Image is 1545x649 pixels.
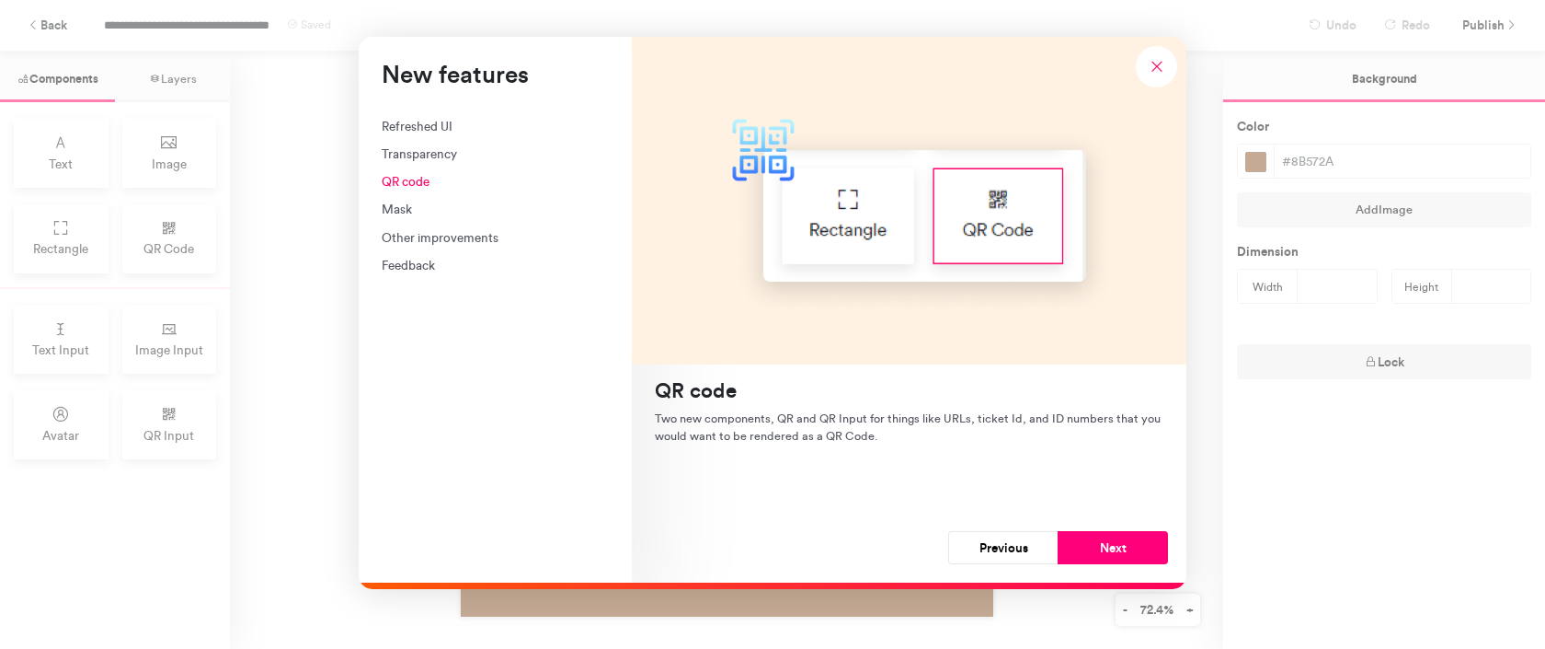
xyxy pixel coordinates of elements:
[382,256,609,274] div: Feedback
[655,378,1163,403] h4: QR code
[655,410,1163,445] p: Two new components, QR and QR Input for things like URLs, ticket Id, and ID numbers that you woul...
[382,145,609,163] div: Transparency
[382,117,609,135] div: Refreshed UI
[382,228,609,247] div: Other improvements
[359,37,1186,589] div: New features
[948,531,1059,564] button: Previous
[948,531,1168,564] div: Navigation button
[382,60,609,89] h3: New features
[382,172,609,191] div: QR code
[1058,531,1168,564] button: Next
[382,200,609,218] div: Mask
[1453,557,1523,627] iframe: Drift Widget Chat Controller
